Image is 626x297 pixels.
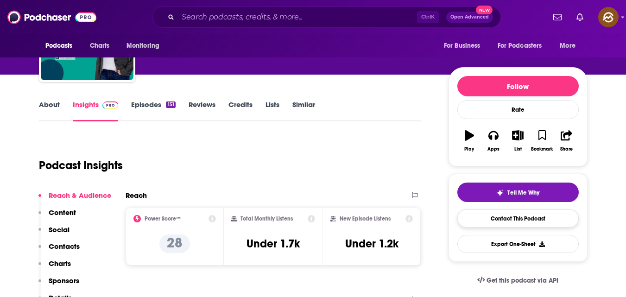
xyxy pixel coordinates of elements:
[492,37,556,55] button: open menu
[531,146,553,152] div: Bookmark
[7,8,96,26] img: Podchaser - Follow, Share and Rate Podcasts
[457,100,579,119] div: Rate
[266,100,279,121] a: Lists
[131,100,175,121] a: Episodes151
[126,191,147,200] h2: Reach
[417,11,439,23] span: Ctrl K
[49,242,80,251] p: Contacts
[84,37,115,55] a: Charts
[126,39,159,52] span: Monitoring
[189,100,215,121] a: Reviews
[573,9,587,25] a: Show notifications dropdown
[437,37,492,55] button: open menu
[178,10,417,25] input: Search podcasts, credits, & more...
[340,215,391,222] h2: New Episode Listens
[49,259,71,268] p: Charts
[457,209,579,227] a: Contact This Podcast
[90,39,110,52] span: Charts
[560,146,573,152] div: Share
[470,269,566,292] a: Get this podcast via API
[38,259,71,276] button: Charts
[476,6,493,14] span: New
[550,9,565,25] a: Show notifications dropdown
[598,7,619,27] img: User Profile
[457,183,579,202] button: tell me why sparkleTell Me Why
[514,146,522,152] div: List
[38,242,80,259] button: Contacts
[598,7,619,27] button: Show profile menu
[39,100,60,121] a: About
[38,208,76,225] button: Content
[457,124,481,158] button: Play
[457,76,579,96] button: Follow
[507,189,539,196] span: Tell Me Why
[498,39,542,52] span: For Podcasters
[240,215,293,222] h2: Total Monthly Listens
[145,215,181,222] h2: Power Score™
[159,234,190,253] p: 28
[102,101,119,109] img: Podchaser Pro
[166,101,175,108] div: 151
[554,124,578,158] button: Share
[45,39,73,52] span: Podcasts
[487,146,500,152] div: Apps
[292,100,315,121] a: Similar
[530,124,554,158] button: Bookmark
[496,189,504,196] img: tell me why sparkle
[464,146,474,152] div: Play
[506,124,530,158] button: List
[553,37,587,55] button: open menu
[120,37,171,55] button: open menu
[38,276,79,293] button: Sponsors
[450,15,489,19] span: Open Advanced
[39,37,85,55] button: open menu
[228,100,253,121] a: Credits
[345,237,398,251] h3: Under 1.2k
[152,6,501,28] div: Search podcasts, credits, & more...
[560,39,575,52] span: More
[39,158,123,172] h1: Podcast Insights
[481,124,506,158] button: Apps
[38,225,70,242] button: Social
[49,208,76,217] p: Content
[49,225,70,234] p: Social
[487,277,558,284] span: Get this podcast via API
[446,12,493,23] button: Open AdvancedNew
[73,100,119,121] a: InsightsPodchaser Pro
[444,39,481,52] span: For Business
[247,237,300,251] h3: Under 1.7k
[49,191,111,200] p: Reach & Audience
[598,7,619,27] span: Logged in as hey85204
[38,191,111,208] button: Reach & Audience
[49,276,79,285] p: Sponsors
[457,235,579,253] button: Export One-Sheet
